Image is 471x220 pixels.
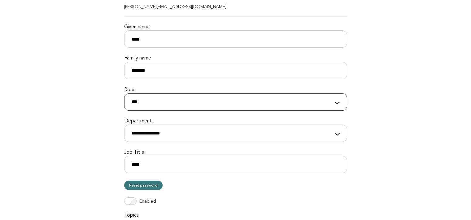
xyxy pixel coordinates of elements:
label: Given name [124,24,347,30]
label: Job Title [124,149,347,156]
label: Topics [124,212,347,219]
label: Family name [124,55,347,62]
label: Enabled [139,199,156,205]
a: Reset password [124,181,163,190]
span: [PERSON_NAME][EMAIL_ADDRESS][DOMAIN_NAME] [124,5,226,9]
label: Role [124,87,347,93]
label: Department [124,118,347,125]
